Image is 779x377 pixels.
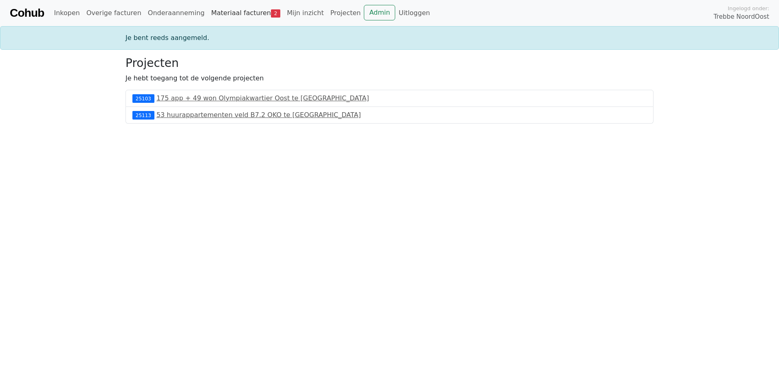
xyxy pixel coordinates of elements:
[208,5,284,21] a: Materiaal facturen2
[125,56,654,70] h3: Projecten
[121,33,658,43] div: Je bent reeds aangemeld.
[156,111,361,119] a: 53 huurappartementen veld B7.2 OKO te [GEOGRAPHIC_DATA]
[728,4,769,12] span: Ingelogd onder:
[714,12,769,22] span: Trebbe NoordOost
[364,5,395,20] a: Admin
[10,3,44,23] a: Cohub
[132,111,154,119] div: 25113
[132,94,154,102] div: 25103
[271,9,280,18] span: 2
[83,5,145,21] a: Overige facturen
[395,5,433,21] a: Uitloggen
[284,5,327,21] a: Mijn inzicht
[156,94,369,102] a: 175 app + 49 won Olympiakwartier Oost te [GEOGRAPHIC_DATA]
[51,5,83,21] a: Inkopen
[125,73,654,83] p: Je hebt toegang tot de volgende projecten
[327,5,364,21] a: Projecten
[145,5,208,21] a: Onderaanneming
